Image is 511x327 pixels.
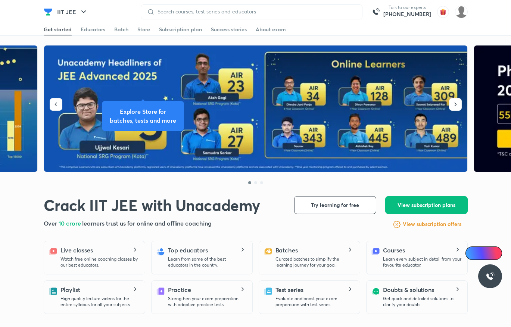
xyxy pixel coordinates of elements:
[383,256,461,268] p: Learn every subject in detail from your favourite educator.
[385,196,468,214] button: View subscription plans
[108,107,178,125] div: Explore Store for batches, tests and more
[81,23,105,35] a: Educators
[60,256,139,268] p: Watch free online coaching classes by our best educators.
[81,26,105,33] div: Educators
[155,9,356,15] input: Search courses, test series and educators
[478,250,498,256] span: Ai Doubts
[275,246,298,255] h5: Batches
[383,296,461,308] p: Get quick and detailed solutions to clarify your doubts.
[275,285,303,294] h5: Test series
[403,220,461,228] h6: View subscription offers
[44,23,72,35] a: Get started
[383,10,431,18] a: [PHONE_NUMBER]
[437,6,449,18] img: avatar
[159,26,202,33] div: Subscription plan
[168,246,208,255] h5: Top educators
[211,26,247,33] div: Success stories
[82,219,211,227] span: learners trust us for online and offline coaching
[114,23,128,35] a: Batch
[137,23,150,35] a: Store
[294,196,376,214] button: Try learning for free
[465,246,502,260] a: Ai Doubts
[256,26,286,33] div: About exam
[168,256,246,268] p: Learn from some of the best educators in the country.
[470,250,476,256] img: Icon
[60,285,80,294] h5: Playlist
[168,296,246,308] p: Strengthen your exam preparation with adaptive practice tests.
[486,272,495,281] img: ttu
[368,4,383,19] img: call-us
[275,296,354,308] p: Evaluate and boost your exam preparation with test series.
[159,23,202,35] a: Subscription plan
[275,256,354,268] p: Curated batches to simplify the learning journey for your goal.
[383,4,431,10] p: Talk to our experts
[60,246,93,255] h5: Live classes
[383,285,434,294] h5: Doubts & solutions
[403,220,461,229] a: View subscription offers
[455,6,468,18] img: aadi Shukla
[114,26,128,33] div: Batch
[256,23,286,35] a: About exam
[53,4,93,19] button: IIT JEE
[311,201,359,209] span: Try learning for free
[60,296,139,308] p: High quality lecture videos for the entire syllabus for all your subjects.
[44,219,59,227] span: Over
[168,285,191,294] h5: Practice
[59,219,82,227] span: 10 crore
[383,246,405,255] h5: Courses
[398,201,455,209] span: View subscription plans
[44,196,261,214] h1: Crack IIT JEE with Unacademy
[137,26,150,33] div: Store
[44,7,53,16] img: Company Logo
[44,26,72,33] div: Get started
[211,23,247,35] a: Success stories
